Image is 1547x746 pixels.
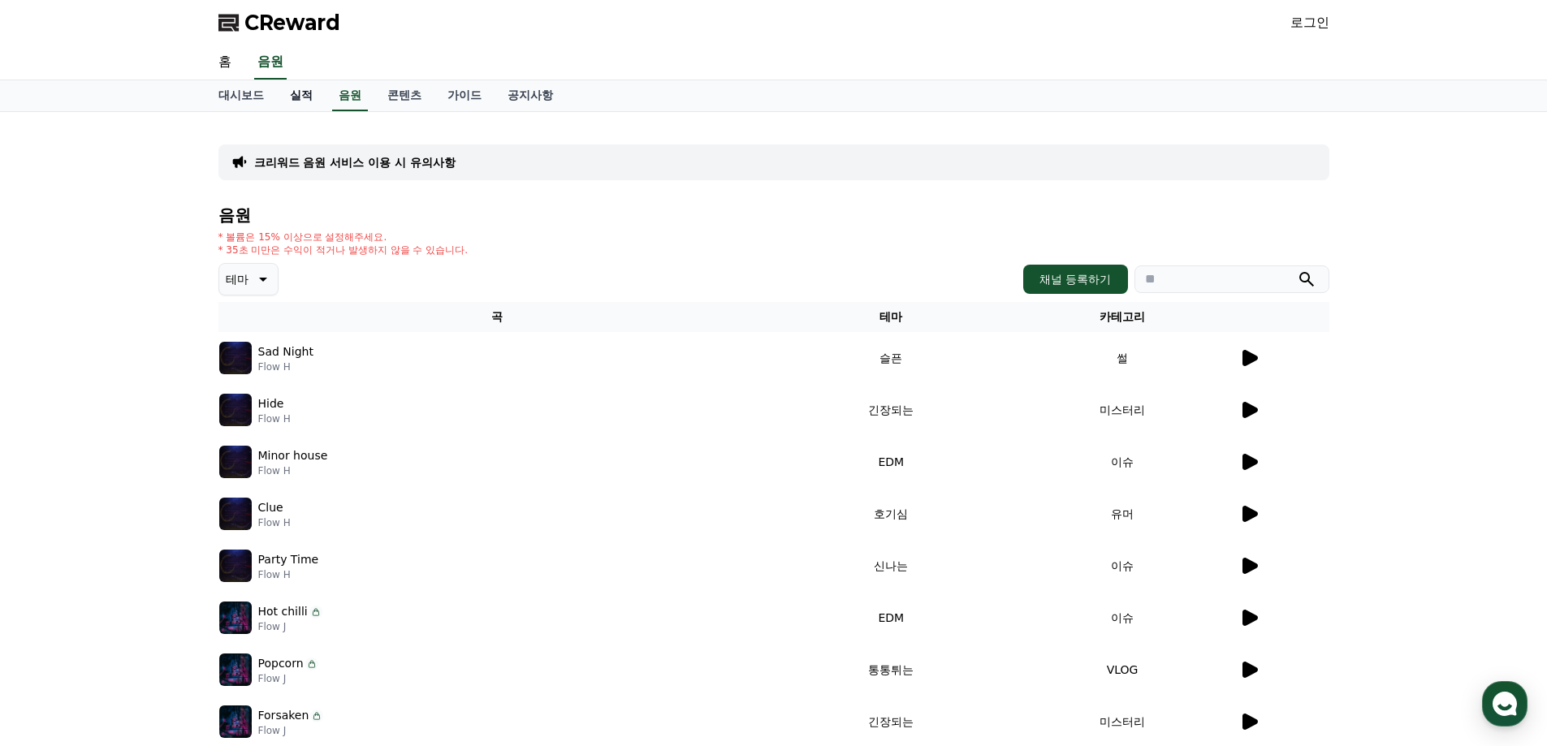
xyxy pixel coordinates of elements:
p: Flow J [258,620,322,633]
th: 곡 [218,302,776,332]
p: * 35초 미만은 수익이 적거나 발생하지 않을 수 있습니다. [218,244,469,257]
td: VLOG [1007,644,1238,696]
p: Flow J [258,724,324,737]
p: * 볼륨은 15% 이상으로 설정해주세요. [218,231,469,244]
img: music [219,342,252,374]
td: 통통튀는 [776,644,1007,696]
p: Popcorn [258,655,304,672]
td: 이슈 [1007,540,1238,592]
td: 긴장되는 [776,384,1007,436]
td: EDM [776,592,1007,644]
button: 채널 등록하기 [1023,265,1127,294]
p: Flow H [258,464,328,477]
span: 대화 [149,540,168,553]
p: Forsaken [258,707,309,724]
a: 음원 [254,45,287,80]
p: Minor house [258,447,328,464]
td: 이슈 [1007,592,1238,644]
p: Sad Night [258,343,313,360]
h4: 음원 [218,206,1329,224]
p: Flow H [258,568,319,581]
img: music [219,705,252,738]
td: 호기심 [776,488,1007,540]
a: 로그인 [1290,13,1329,32]
p: Hide [258,395,284,412]
td: 미스터리 [1007,384,1238,436]
a: CReward [218,10,340,36]
p: Clue [258,499,283,516]
span: 홈 [51,539,61,552]
p: Flow J [258,672,318,685]
img: music [219,498,252,530]
a: 홈 [205,45,244,80]
a: 공지사항 [495,80,566,111]
th: 테마 [776,302,1007,332]
p: Flow H [258,412,291,425]
p: Party Time [258,551,319,568]
a: 홈 [5,515,107,555]
img: music [219,550,252,582]
img: music [219,394,252,426]
img: music [219,446,252,478]
img: music [219,653,252,686]
a: 실적 [277,80,326,111]
span: 설정 [251,539,270,552]
a: 설정 [210,515,312,555]
td: EDM [776,436,1007,488]
a: 크리워드 음원 서비스 이용 시 유의사항 [254,154,456,170]
td: 썰 [1007,332,1238,384]
p: Hot chilli [258,603,308,620]
a: 음원 [332,80,368,111]
p: 테마 [226,268,248,291]
td: 이슈 [1007,436,1238,488]
img: music [219,602,252,634]
span: CReward [244,10,340,36]
p: Flow H [258,360,313,373]
td: 신나는 [776,540,1007,592]
a: 대화 [107,515,210,555]
button: 테마 [218,263,279,295]
a: 대시보드 [205,80,277,111]
p: Flow H [258,516,291,529]
th: 카테고리 [1007,302,1238,332]
td: 슬픈 [776,332,1007,384]
td: 유머 [1007,488,1238,540]
a: 콘텐츠 [374,80,434,111]
a: 가이드 [434,80,495,111]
